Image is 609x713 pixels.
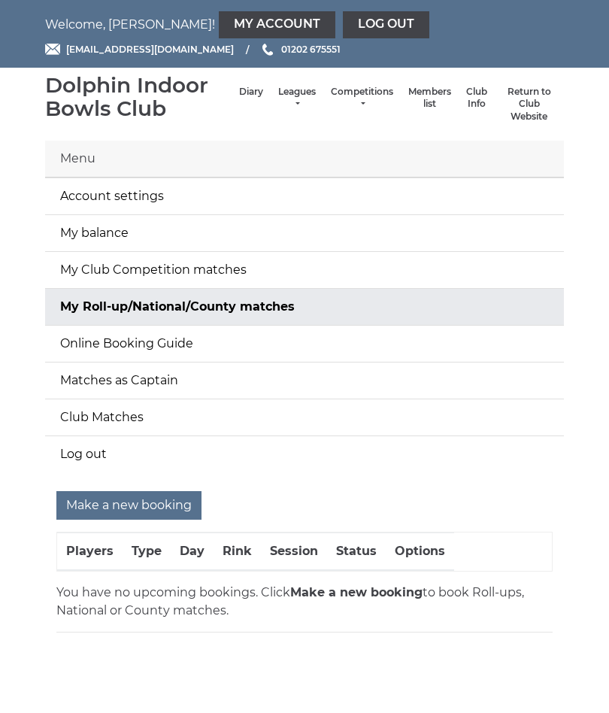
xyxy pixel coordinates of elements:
a: Diary [239,86,263,99]
div: Dolphin Indoor Bowls Club [45,74,232,120]
th: Day [171,533,214,571]
a: Online Booking Guide [45,326,564,362]
a: Club Matches [45,399,564,435]
input: Make a new booking [56,491,201,520]
a: Competitions [331,86,393,111]
th: Rink [214,533,261,571]
span: [EMAIL_ADDRESS][DOMAIN_NAME] [66,44,234,55]
a: Log out [343,11,429,38]
a: My Club Competition matches [45,252,564,288]
nav: Welcome, [PERSON_NAME]! [45,11,564,38]
th: Status [327,533,386,571]
a: My balance [45,215,564,251]
img: Phone us [262,44,273,56]
th: Options [386,533,454,571]
th: Type [123,533,171,571]
strong: Make a new booking [290,585,423,599]
a: Members list [408,86,451,111]
a: Matches as Captain [45,363,564,399]
a: Leagues [278,86,316,111]
a: Email [EMAIL_ADDRESS][DOMAIN_NAME] [45,42,234,56]
a: Club Info [466,86,487,111]
a: My Roll-up/National/County matches [45,289,564,325]
div: Menu [45,141,564,177]
a: My Account [219,11,335,38]
a: Log out [45,436,564,472]
span: 01202 675551 [281,44,341,55]
p: You have no upcoming bookings. Click to book Roll-ups, National or County matches. [56,584,553,620]
th: Session [261,533,327,571]
a: Account settings [45,178,564,214]
img: Email [45,44,60,55]
th: Players [57,533,123,571]
a: Phone us 01202 675551 [260,42,341,56]
a: Return to Club Website [502,86,556,123]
